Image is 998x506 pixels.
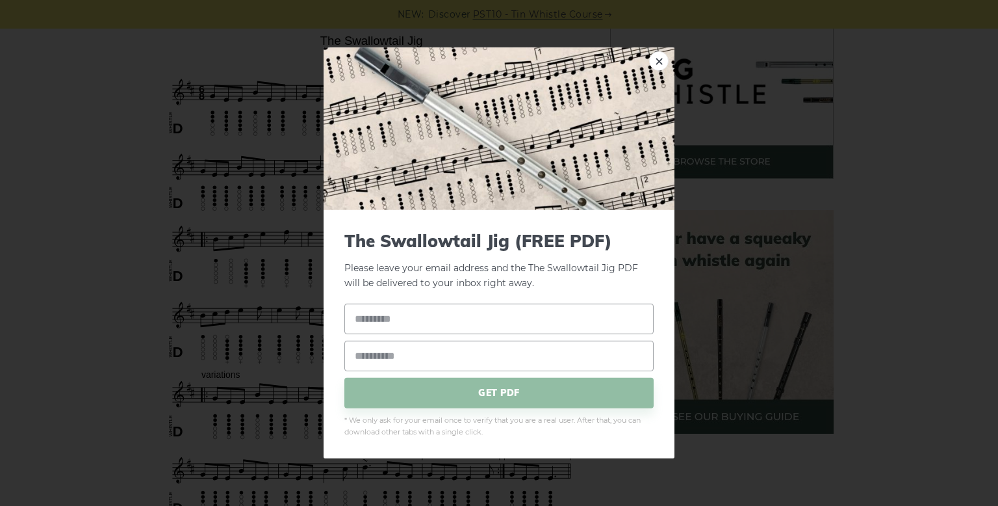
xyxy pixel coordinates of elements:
[344,414,654,438] span: * We only ask for your email once to verify that you are a real user. After that, you can downloa...
[649,51,669,71] a: ×
[344,231,654,291] p: Please leave your email address and the The Swallowtail Jig PDF will be delivered to your inbox r...
[324,47,674,210] img: Tin Whistle Tab Preview
[344,231,654,251] span: The Swallowtail Jig (FREE PDF)
[344,377,654,408] span: GET PDF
